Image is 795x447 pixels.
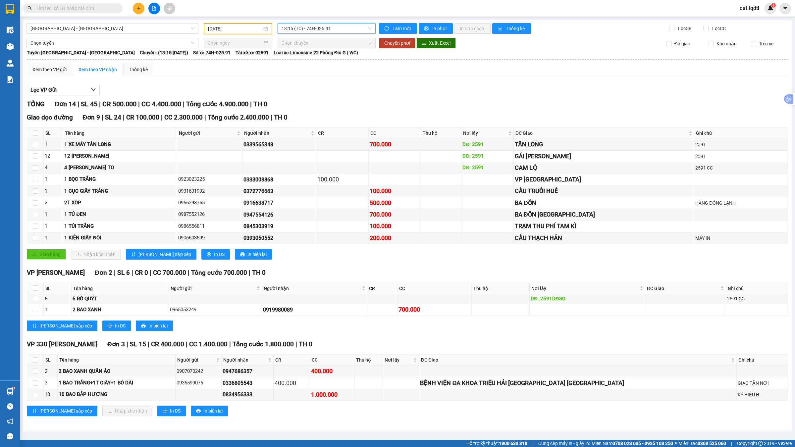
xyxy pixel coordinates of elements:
[59,379,175,387] div: 1 BAO TRẮNG+1T GIẤY+1 BÓ DÀI
[27,321,97,331] button: sort-ascending[PERSON_NAME] sắp xếp
[45,199,62,207] div: 2
[738,379,787,387] div: GIAO TẬN NƠI
[223,379,272,387] div: 0336805543
[243,140,315,149] div: 0339565348
[171,285,255,292] span: Người gửi
[379,38,415,48] button: Chuyển phơi
[7,418,13,424] span: notification
[398,305,471,314] div: 700.000
[107,340,125,348] span: Đơn 3
[45,234,62,242] div: 1
[27,6,32,11] span: search
[45,379,56,387] div: 3
[731,440,732,447] span: |
[99,100,101,108] span: |
[126,249,196,260] button: sort-ascending[PERSON_NAME] sắp xếp
[354,355,383,366] th: Thu hộ
[498,26,503,31] span: bar-chart
[672,40,693,47] span: Đã giao
[63,128,177,139] th: Tên hàng
[379,23,417,34] button: syncLàm mới
[71,249,121,260] button: downloadNhập kho nhận
[432,25,448,32] span: In phơi
[421,356,729,364] span: ĐC Giao
[45,391,56,399] div: 10
[170,306,261,314] div: 0965053249
[647,285,719,292] span: ĐC Giao
[36,5,115,12] input: Tìm tên, số ĐT hoặc mã đơn
[135,269,148,276] span: CR 0
[420,378,735,388] div: BỆNH VIỆN ĐA KHOA TRIỆU HẢI [GEOGRAPHIC_DATA] [GEOGRAPHIC_DATA]
[83,114,100,121] span: Đơn 9
[264,285,360,292] span: Người nhận
[30,24,194,33] span: Sài Gòn - Quảng Trị
[515,233,693,243] div: CẦU THẠCH HẢN
[177,368,220,375] div: 0907070242
[191,269,247,276] span: Tổng cước 700.000
[167,6,172,11] span: aim
[64,164,176,172] div: 4 [PERSON_NAME] TO
[782,5,788,11] span: caret-down
[27,114,73,121] span: Giao dọc đường
[252,269,266,276] span: TH 0
[178,211,241,219] div: 0987552126
[223,367,272,375] div: 0947686357
[138,251,191,258] span: [PERSON_NAME] sắp xếp
[204,114,206,121] span: |
[768,5,773,11] img: icon-new-feature
[384,26,390,31] span: sync
[27,100,45,108] span: TỔNG
[27,269,85,276] span: VP [PERSON_NAME]
[208,39,262,47] input: Chọn ngày
[370,233,420,243] div: 200.000
[45,152,62,160] div: 12
[370,186,420,196] div: 100.000
[275,378,309,388] div: 400.000
[59,391,175,399] div: 10 BAO BẮP HƯƠNG
[129,66,148,73] div: Thống kê
[177,379,220,387] div: 0936599076
[737,355,788,366] th: Ghi chú
[249,269,250,276] span: |
[772,3,774,8] span: 1
[64,175,176,183] div: 1 BỌC TRẮNG
[64,187,176,195] div: 1 CỤC GIẤY TRẮNG
[271,114,272,121] span: |
[79,66,117,73] div: Xem theo VP nhận
[44,355,58,366] th: SL
[164,114,203,121] span: CC 2.300.000
[250,100,252,108] span: |
[240,252,245,257] span: printer
[188,269,189,276] span: |
[515,186,693,196] div: CẦU TRUỒI HUẾ
[235,249,272,260] button: printerIn biên lai
[421,128,462,139] th: Thu hộ
[186,100,248,108] span: Tổng cước 4.900.000
[532,440,533,447] span: |
[506,25,526,32] span: Thống kê
[678,440,726,447] span: Miền Bắc
[45,211,62,219] div: 1
[115,322,126,329] span: In DS
[196,409,201,414] span: printer
[58,355,176,366] th: Tên hàng
[64,199,176,207] div: 2T XỐP
[179,129,236,137] span: Người gửi
[102,114,103,121] span: |
[64,211,176,219] div: 1 TỦ ĐEN
[756,40,776,47] span: Trên xe
[27,85,100,95] button: Lọc VP Gửi
[136,6,141,11] span: plus
[694,128,788,139] th: Ghi chú
[30,86,57,94] span: Lọc VP Gửi
[123,114,125,121] span: |
[317,175,367,184] div: 100.000
[189,340,228,348] span: CC 1.400.000
[64,223,176,230] div: 1 TÚI TRẮNG
[64,152,176,160] div: 12 [PERSON_NAME]
[695,199,787,207] div: HÀNG ĐÔNG LẠNH
[233,340,294,348] span: Tổng cước 1.800.000
[370,222,420,231] div: 100.000
[243,222,315,230] div: 0845303919
[274,355,310,366] th: CR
